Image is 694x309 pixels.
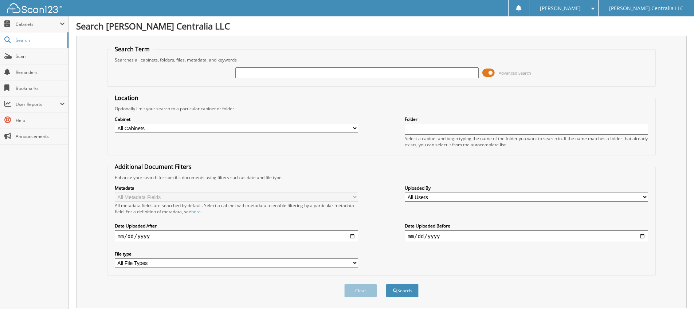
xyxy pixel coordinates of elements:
span: [PERSON_NAME] [540,6,581,11]
a: here [191,209,201,215]
button: Search [386,284,419,297]
label: Uploaded By [405,185,648,191]
div: All metadata fields are searched by default. Select a cabinet with metadata to enable filtering b... [115,202,358,215]
span: User Reports [16,101,60,107]
label: Metadata [115,185,358,191]
img: scan123-logo-white.svg [7,3,62,13]
span: Announcements [16,133,65,139]
span: Cabinets [16,21,60,27]
legend: Location [111,94,142,102]
span: Scan [16,53,65,59]
input: end [405,230,648,242]
span: Bookmarks [16,85,65,91]
div: Optionally limit your search to a particular cabinet or folder [111,106,652,112]
div: Searches all cabinets, folders, files, metadata, and keywords [111,57,652,63]
span: Search [16,37,64,43]
label: Cabinet [115,116,358,122]
button: Clear [344,284,377,297]
span: Reminders [16,69,65,75]
span: [PERSON_NAME] Centralia LLC [609,6,683,11]
label: Folder [405,116,648,122]
h1: Search [PERSON_NAME] Centralia LLC [76,20,687,32]
div: Select a cabinet and begin typing the name of the folder you want to search in. If the name match... [405,135,648,148]
span: Help [16,117,65,123]
span: Advanced Search [499,70,531,76]
label: Date Uploaded Before [405,223,648,229]
input: start [115,230,358,242]
legend: Additional Document Filters [111,163,195,171]
label: File type [115,251,358,257]
div: Enhance your search for specific documents using filters such as date and file type. [111,174,652,181]
label: Date Uploaded After [115,223,358,229]
legend: Search Term [111,45,153,53]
